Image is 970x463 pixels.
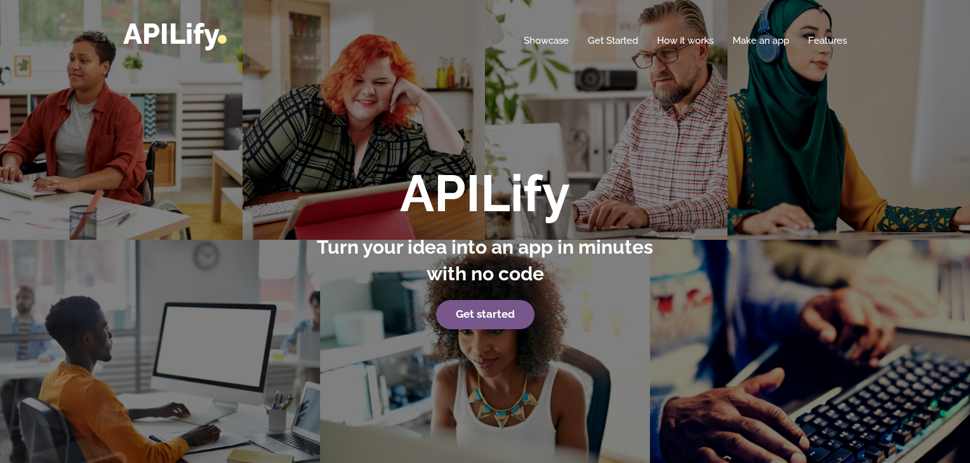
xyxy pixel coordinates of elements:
[123,17,227,51] a: APILify
[436,300,535,329] a: Get started
[400,164,570,223] strong: APILify
[524,34,569,47] a: Showcase
[456,308,515,320] strong: Get started
[317,236,653,285] strong: Turn your idea into an app in minutes with no code
[588,34,638,47] a: Get Started
[657,34,714,47] a: How it works
[733,34,789,47] a: Make an app
[808,34,847,47] a: Features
